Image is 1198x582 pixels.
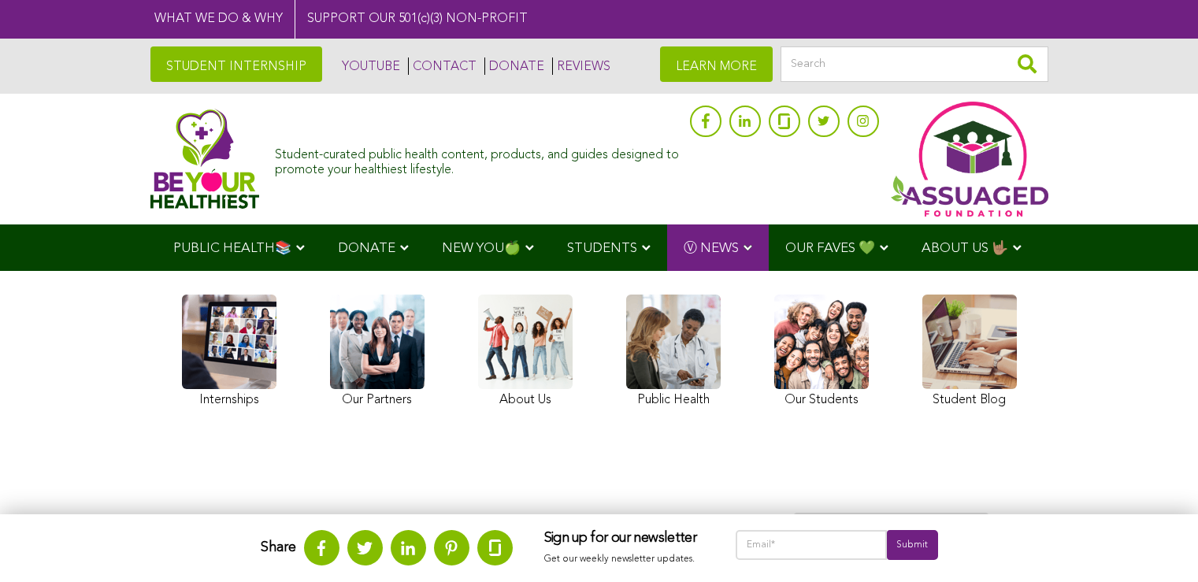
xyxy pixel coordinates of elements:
[174,513,770,563] h1: Healthy Living Made Easy
[338,57,400,75] a: YOUTUBE
[778,113,789,129] img: glassdoor
[785,242,875,255] span: OUR FAVES 💚
[1119,506,1198,582] div: チャットウィジェット
[275,140,681,178] div: Student-curated public health content, products, and guides designed to promote your healthiest l...
[660,46,773,82] a: LEARN MORE
[736,530,888,560] input: Email*
[489,539,501,556] img: glassdoor.svg
[338,242,395,255] span: DONATE
[261,540,296,554] strong: Share
[173,242,291,255] span: PUBLIC HEALTH📚
[684,242,739,255] span: Ⓥ NEWS
[781,46,1048,82] input: Search
[1119,506,1198,582] iframe: Chat Widget
[567,242,637,255] span: STUDENTS
[150,109,260,209] img: Assuaged
[887,530,937,560] input: Submit
[408,57,477,75] a: CONTACT
[891,102,1048,217] img: Assuaged App
[552,57,610,75] a: REVIEWS
[922,242,1008,255] span: ABOUT US 🤟🏽
[793,513,990,548] input: Search Articles...
[484,57,544,75] a: DONATE
[442,242,521,255] span: NEW YOU🍏
[150,46,322,82] a: STUDENT INTERNSHIP
[150,224,1048,271] div: Navigation Menu
[544,550,704,568] p: Get our weekly newsletter updates.
[544,530,704,547] h3: Sign up for our newsletter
